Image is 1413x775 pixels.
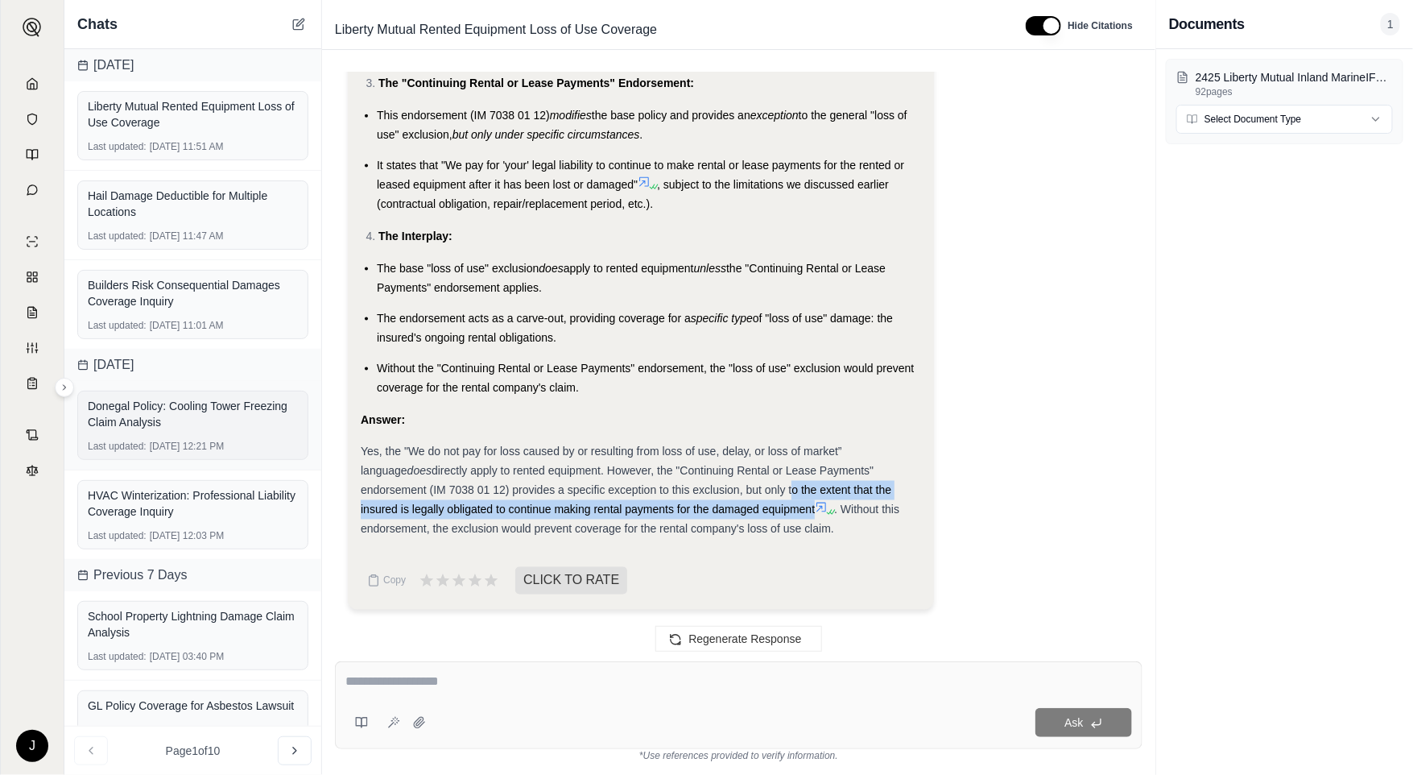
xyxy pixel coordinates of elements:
[10,103,54,135] a: Documents Vault
[655,626,821,652] button: Regenerate Response
[88,650,298,663] div: [DATE] 03:40 PM
[377,312,691,325] span: The endorsement acts as a carve-out, providing coverage for a
[16,11,48,44] button: Expand sidebar
[23,18,42,37] img: Expand sidebar
[694,262,726,275] span: unless
[515,567,627,595] span: CLICK TO RATE
[550,109,592,122] span: modifies
[383,574,406,587] span: Copy
[361,465,891,516] span: directly apply to rented equipment. However, the "Continuing Rental or Lease Payments" endorsemen...
[88,487,298,520] div: HVAC Winterization: Professional Liability Coverage Inquiry
[1176,69,1393,98] button: 2425 Liberty Mutual Inland MarineIFEquipment Policy.pdf92pages
[452,128,640,141] span: but only under specific circumstances
[88,319,298,332] div: [DATE] 11:01 AM
[88,723,298,736] div: [DATE] 03:54 PM
[639,128,642,141] span: .
[378,230,452,242] span: The Interplay:
[1381,13,1400,35] span: 1
[64,559,321,591] div: Previous 7 Days
[10,174,54,206] a: Chat
[377,178,889,210] span: , subject to the limitations we discussed earlier (contractual obligation, repair/replacement per...
[88,440,298,453] div: [DATE] 12:21 PM
[10,296,54,329] a: Claim Coverage
[88,98,298,131] div: Liberty Mutual Rented Equipment Loss of Use Coverage
[688,632,801,645] span: Regenerate Response
[88,723,147,736] span: Last updated:
[88,140,298,153] div: [DATE] 11:51 AM
[750,109,799,122] span: exception
[361,446,842,478] span: Yes, the "We do not pay for loss caused by or resulting from loss of use, delay, or loss of marke...
[166,743,221,759] span: Page 1 of 10
[10,454,54,487] a: Legal Search Engine
[10,367,54,400] a: Coverage Table
[407,465,432,478] em: does
[88,650,147,663] span: Last updated:
[88,529,298,542] div: [DATE] 12:03 PM
[1068,19,1133,32] span: Hide Citations
[361,565,412,597] button: Copy
[328,17,663,43] span: Liberty Mutual Rented Equipment Loss of Use Coverage
[1035,708,1132,737] button: Ask
[361,413,405,426] strong: Answer:
[55,378,74,397] button: Expand sidebar
[88,277,298,309] div: Builders Risk Consequential Damages Coverage Inquiry
[88,319,147,332] span: Last updated:
[16,730,48,762] div: J
[88,188,298,220] div: Hail Damage Deductible for Multiple Locations
[88,698,298,714] div: GL Policy Coverage for Asbestos Lawsuit
[377,109,907,141] span: to the general "loss of use" exclusion,
[377,312,893,344] span: of "loss of use" damage: the insured's ongoing rental obligations.
[377,362,914,394] span: Without the "Continuing Rental or Lease Payments" endorsement, the "loss of use" exclusion would ...
[1064,716,1083,729] span: Ask
[88,398,298,430] div: Donegal Policy: Cooling Tower Freezing Claim Analysis
[10,68,54,100] a: Home
[10,226,54,258] a: Single Policy
[77,13,118,35] span: Chats
[378,77,694,89] span: The "Continuing Rental or Lease Payments" Endorsement:
[10,419,54,451] a: Contract Analysis
[10,261,54,293] a: Policy Comparisons
[289,15,308,34] button: New Chat
[1169,13,1245,35] h3: Documents
[377,262,539,275] span: The base "loss of use" exclusion
[1196,69,1393,85] p: 2425 Liberty Mutual Inland MarineIFEquipment Policy.pdf
[10,332,54,364] a: Custom Report
[64,49,321,81] div: [DATE]
[335,749,1142,762] div: *Use references provided to verify information.
[691,312,753,325] span: specific type
[377,159,904,191] span: It states that "We pay for 'your' legal liability to continue to make rental or lease payments fo...
[88,230,298,242] div: [DATE] 11:47 AM
[361,504,899,536] span: . Without this endorsement, the exclusion would prevent coverage for the rental company's loss of...
[88,230,147,242] span: Last updated:
[88,440,147,453] span: Last updated:
[88,608,298,640] div: School Property Lightning Damage Claim Analysis
[64,349,321,381] div: [DATE]
[377,109,550,122] span: This endorsement (IM 7038 01 12)
[592,109,750,122] span: the base policy and provides an
[10,139,54,171] a: Prompt Library
[377,262,886,294] span: the "Continuing Rental or Lease Payments" endorsement applies.
[539,262,563,275] span: does
[1196,85,1393,98] p: 92 pages
[564,262,694,275] span: apply to rented equipment
[88,529,147,542] span: Last updated:
[328,17,1006,43] div: Edit Title
[88,140,147,153] span: Last updated:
